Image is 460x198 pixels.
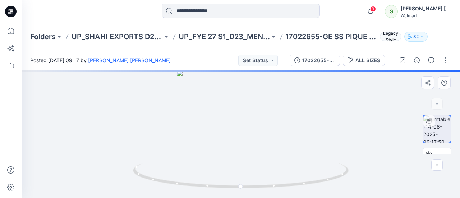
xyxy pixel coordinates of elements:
[30,32,56,42] a: Folders
[72,32,163,42] a: UP_SHAHI EXPORTS D23 Men's Tops
[286,32,377,42] p: 17022655-GE SS PIQUE POLO-PP-REG
[30,56,171,64] span: Posted [DATE] 09:17 by
[411,55,423,66] button: Details
[355,56,380,64] div: ALL SIZES
[88,57,171,63] a: [PERSON_NAME] ​[PERSON_NAME]
[179,32,270,42] a: UP_FYE 27 S1_D23_MEN’S TOP SHAHI
[370,6,376,12] span: 9
[302,56,335,64] div: 17022655-GE SS PIQUE POLO-PP-REG
[343,55,385,66] button: ALL SIZES
[401,4,451,13] div: [PERSON_NAME] ​[PERSON_NAME]
[377,32,401,42] button: Legacy Style
[401,13,451,18] div: Walmart
[385,5,398,18] div: S​
[380,32,401,41] span: Legacy Style
[423,115,451,143] img: turntable-14-08-2025-09:17:50
[413,33,419,41] p: 32
[404,32,428,42] button: 32
[290,55,340,66] button: 17022655-GE SS PIQUE POLO-PP-REG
